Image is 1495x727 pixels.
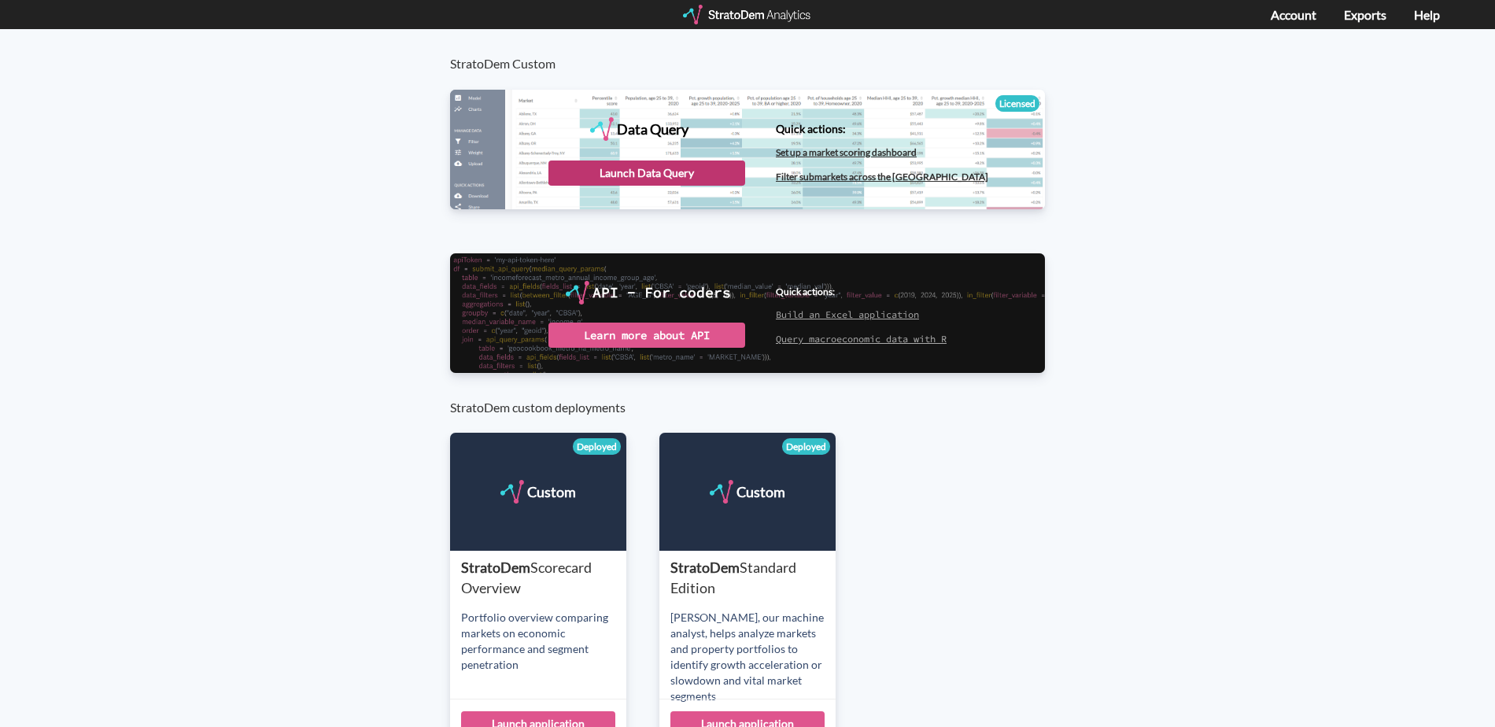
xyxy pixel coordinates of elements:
[995,95,1039,112] div: Licensed
[776,123,988,135] h4: Quick actions:
[1271,7,1316,22] a: Account
[1414,7,1440,22] a: Help
[670,559,796,596] span: Standard Edition
[776,333,947,345] a: Query macroeconomic data with R
[461,558,626,598] div: StratoDem
[461,610,626,673] div: Portfolio overview comparing markets on economic performance and segment penetration
[670,558,836,598] div: StratoDem
[617,117,688,141] div: Data Query
[527,480,576,504] div: Custom
[782,438,830,455] div: Deployed
[450,373,1061,415] h3: StratoDem custom deployments
[776,171,988,183] a: Filter submarkets across the [GEOGRAPHIC_DATA]
[450,29,1061,71] h3: StratoDem Custom
[776,286,947,297] h4: Quick actions:
[592,281,731,304] div: API - For coders
[776,308,919,320] a: Build an Excel application
[670,610,836,704] div: [PERSON_NAME], our machine analyst, helps analyze markets and property portfolios to identify gro...
[1344,7,1386,22] a: Exports
[736,480,785,504] div: Custom
[776,146,917,158] a: Set up a market scoring dashboard
[548,323,745,348] div: Learn more about API
[461,559,592,596] span: Scorecard Overview
[548,161,745,186] div: Launch Data Query
[573,438,621,455] div: Deployed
